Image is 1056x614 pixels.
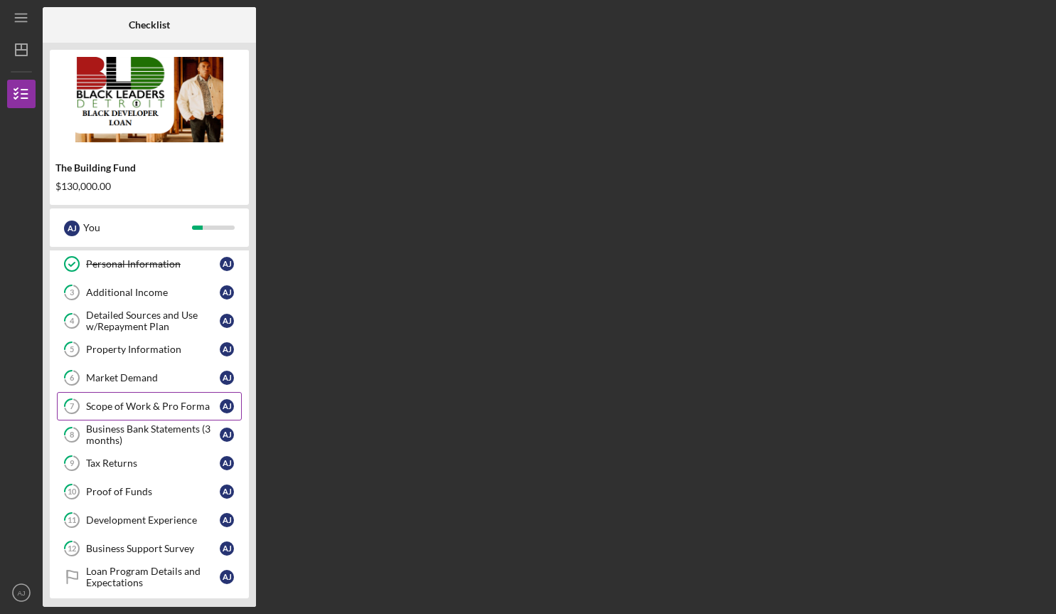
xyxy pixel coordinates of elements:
[220,456,234,470] div: A J
[68,544,76,554] tspan: 12
[220,285,234,300] div: A J
[55,162,243,174] div: The Building Fund
[86,344,220,355] div: Property Information
[70,317,75,326] tspan: 4
[86,258,220,270] div: Personal Information
[57,278,242,307] a: 3Additional IncomeAJ
[68,516,76,525] tspan: 11
[220,428,234,442] div: A J
[17,589,25,597] text: AJ
[220,485,234,499] div: A J
[55,181,243,192] div: $130,000.00
[220,342,234,356] div: A J
[57,307,242,335] a: 4Detailed Sources and Use w/Repayment PlanAJ
[57,392,242,420] a: 7Scope of Work & Pro FormaAJ
[70,288,74,297] tspan: 3
[57,420,242,449] a: 8Business Bank Statements (3 months)AJ
[129,19,170,31] b: Checklist
[70,430,74,440] tspan: 8
[57,250,242,278] a: Personal InformationAJ
[50,57,249,142] img: Product logo
[70,374,75,383] tspan: 6
[57,449,242,477] a: 9Tax ReturnsAJ
[57,534,242,563] a: 12Business Support SurveyAJ
[86,423,220,446] div: Business Bank Statements (3 months)
[70,459,75,468] tspan: 9
[220,371,234,385] div: A J
[86,401,220,412] div: Scope of Work & Pro Forma
[86,457,220,469] div: Tax Returns
[86,486,220,497] div: Proof of Funds
[220,541,234,556] div: A J
[70,345,74,354] tspan: 5
[220,314,234,328] div: A J
[83,216,192,240] div: You
[220,257,234,271] div: A J
[220,570,234,584] div: A J
[86,566,220,588] div: Loan Program Details and Expectations
[86,309,220,332] div: Detailed Sources and Use w/Repayment Plan
[220,513,234,527] div: A J
[7,578,36,607] button: AJ
[86,543,220,554] div: Business Support Survey
[57,335,242,364] a: 5Property InformationAJ
[64,221,80,236] div: A J
[86,287,220,298] div: Additional Income
[220,399,234,413] div: A J
[57,364,242,392] a: 6Market DemandAJ
[68,487,77,497] tspan: 10
[57,506,242,534] a: 11Development ExperienceAJ
[86,372,220,383] div: Market Demand
[57,563,242,591] a: Loan Program Details and ExpectationsAJ
[70,402,75,411] tspan: 7
[57,477,242,506] a: 10Proof of FundsAJ
[86,514,220,526] div: Development Experience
